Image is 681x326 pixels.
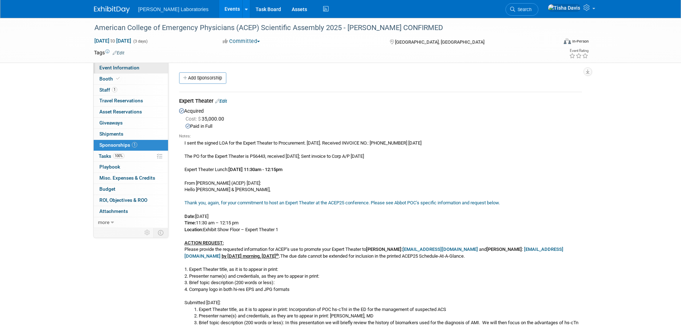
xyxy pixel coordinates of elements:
[366,247,403,252] b: [PERSON_NAME]:
[99,197,147,203] span: ROI, Objectives & ROO
[99,120,123,126] span: Giveaways
[99,98,143,103] span: Travel Reservations
[186,116,227,122] span: 35,000.00
[572,39,589,44] div: In-Person
[220,38,263,45] button: Committed
[179,97,582,106] div: Expert Theater
[94,85,168,96] a: Staff1
[221,253,280,259] b: .
[109,38,116,44] span: to
[153,228,168,237] td: Toggle Event Tabs
[94,74,168,84] a: Booth
[99,186,115,192] span: Budget
[276,253,279,257] sup: th
[487,247,522,252] b: [PERSON_NAME]
[403,247,478,252] a: [EMAIL_ADDRESS][DOMAIN_NAME]
[113,153,124,159] span: 100%
[94,217,168,228] a: more
[92,21,547,34] div: American College of Emergency Physicians (ACEP) Scientific Assembly 2025 - [PERSON_NAME] CONFIRMED
[515,7,532,12] span: Search
[94,118,168,128] a: Giveaways
[184,227,203,232] b: Location:
[184,200,500,205] a: Thank you, again, for your commitment to host an Expert Theater at the ACEP25 conference. Please ...
[94,206,168,217] a: Attachments
[99,164,120,170] span: Playbook
[94,129,168,140] a: Shipments
[99,142,137,148] span: Sponsorships
[99,65,139,70] span: Event Information
[99,87,117,93] span: Staff
[564,38,571,44] img: Format-Inperson.png
[199,313,582,320] li: Presenter name(s) and credentials, as they are to appear in print: [PERSON_NAME], MD
[94,173,168,184] a: Misc. Expenses & Credits
[184,214,195,219] b: Date:
[199,306,582,313] li: Expert Theater title, as it is to appear in print: Incorporation of POC hs-cTnI in the ED for the...
[94,184,168,195] a: Budget
[116,77,120,81] i: Booth reservation complete
[179,72,226,84] a: Add Sponsorship
[98,219,109,225] span: more
[99,76,121,82] span: Booth
[99,175,155,181] span: Misc. Expenses & Credits
[132,142,137,147] span: 1
[94,151,168,162] a: Tasks100%
[94,96,168,106] a: Travel Reservations
[215,98,227,104] a: Edit
[184,240,224,245] u: ACTION REQUEST:
[186,123,582,130] div: Paid in Full
[395,39,484,45] span: [GEOGRAPHIC_DATA], [GEOGRAPHIC_DATA]
[94,49,124,56] td: Tags
[94,162,168,172] a: Playbook
[94,6,130,13] img: ExhibitDay
[569,49,588,53] div: Event Rating
[505,3,538,16] a: Search
[112,87,117,92] span: 1
[186,116,202,122] span: Cost: $
[548,4,581,12] img: Tisha Davis
[184,220,196,225] b: Time:
[99,131,123,137] span: Shipments
[99,153,124,159] span: Tasks
[94,107,168,117] a: Asset Reservations
[94,63,168,73] a: Event Information
[138,6,209,12] span: [PERSON_NAME] Laboratories
[141,228,154,237] td: Personalize Event Tab Strip
[515,37,589,48] div: Event Format
[94,195,168,206] a: ROI, Objectives & ROO
[179,133,582,139] div: Notes:
[99,208,128,214] span: Attachments
[94,140,168,151] a: Sponsorships1
[99,109,142,115] span: Asset Reservations
[113,50,124,55] a: Edit
[133,39,148,44] span: (3 days)
[222,253,279,259] u: by [DATE] morning, [DATE]
[94,38,132,44] span: [DATE] [DATE]
[228,167,282,172] b: [DATE] 11:30am - 12:15pm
